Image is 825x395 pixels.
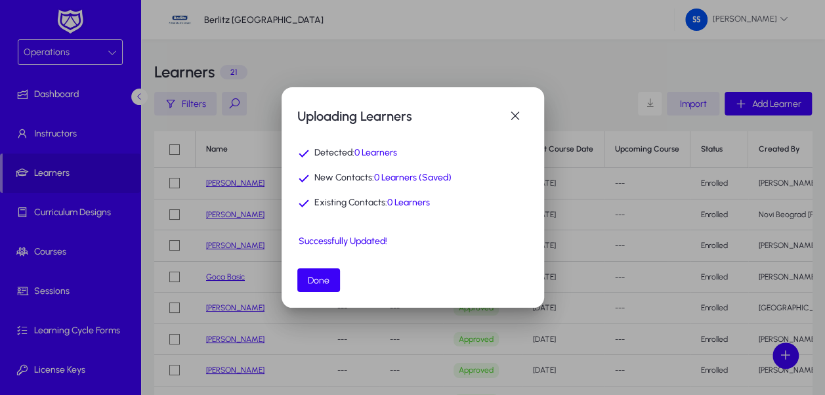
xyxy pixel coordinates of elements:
[297,268,340,292] button: Done
[314,148,354,159] span: Detected:
[314,197,387,209] span: Existing Contacts:
[299,236,527,247] div: Successfully Updated!
[354,148,397,159] span: 0 Learners
[314,173,374,184] span: New Contacts:
[308,275,329,286] span: Done
[297,106,502,127] h1: Uploading Learners
[374,173,452,184] span: 0 Learners (Saved)
[387,197,430,209] span: 0 Learners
